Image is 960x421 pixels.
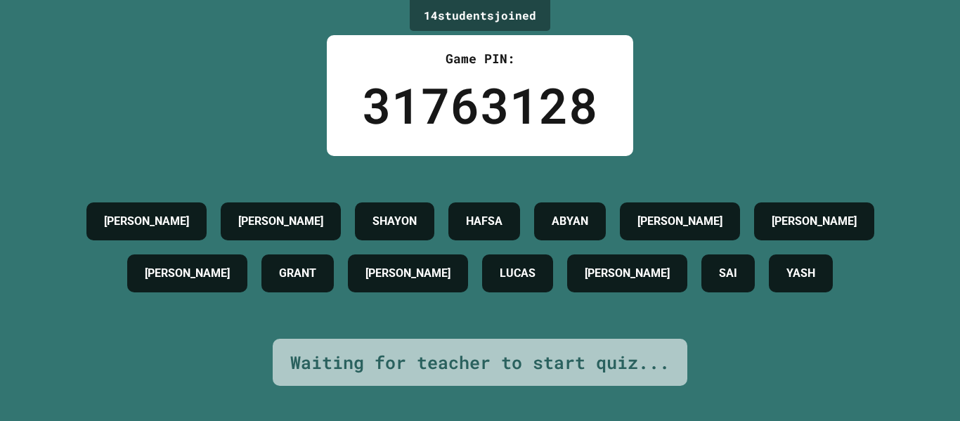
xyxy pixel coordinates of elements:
[786,265,815,282] h4: YASH
[552,213,588,230] h4: ABYAN
[719,265,737,282] h4: SAI
[466,213,502,230] h4: HAFSA
[500,265,536,282] h4: LUCAS
[290,349,670,376] div: Waiting for teacher to start quiz...
[585,265,670,282] h4: [PERSON_NAME]
[104,213,189,230] h4: [PERSON_NAME]
[238,213,323,230] h4: [PERSON_NAME]
[145,265,230,282] h4: [PERSON_NAME]
[362,68,598,142] div: 31763128
[372,213,417,230] h4: SHAYON
[279,265,316,282] h4: GRANT
[365,265,450,282] h4: [PERSON_NAME]
[772,213,857,230] h4: [PERSON_NAME]
[637,213,722,230] h4: [PERSON_NAME]
[362,49,598,68] div: Game PIN:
